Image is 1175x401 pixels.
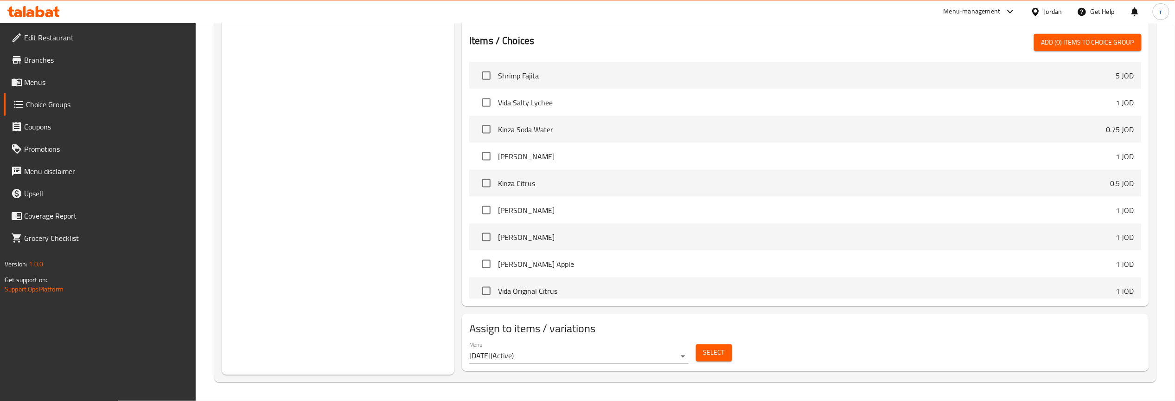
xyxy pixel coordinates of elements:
[24,32,189,43] span: Edit Restaurant
[1116,259,1134,270] p: 1 JOD
[944,6,1001,17] div: Menu-management
[4,227,196,249] a: Grocery Checklist
[477,66,496,85] span: Select choice
[24,143,189,155] span: Promotions
[4,160,196,182] a: Menu disclaimer
[24,233,189,244] span: Grocery Checklist
[1116,205,1134,216] p: 1 JOD
[477,147,496,166] span: Select choice
[498,97,1116,108] span: Vida Salty Lychee
[469,321,1142,336] h2: Assign to items / variations
[1034,34,1142,51] button: Add (0) items to choice group
[1116,151,1134,162] p: 1 JOD
[24,77,189,88] span: Menus
[29,258,43,270] span: 1.0.0
[469,34,534,48] h2: Items / Choices
[703,347,725,359] span: Select
[1106,124,1134,135] p: 0.75 JOD
[4,49,196,71] a: Branches
[5,258,27,270] span: Version:
[469,343,483,348] label: Menu
[4,71,196,93] a: Menus
[477,281,496,301] span: Select choice
[477,120,496,139] span: Select choice
[1044,6,1062,17] div: Jordan
[5,283,64,295] a: Support.OpsPlatform
[1116,70,1134,81] p: 5 JOD
[498,70,1116,81] span: Shrimp Fajita
[498,285,1116,297] span: Vida Original Citrus
[4,26,196,49] a: Edit Restaurant
[498,151,1116,162] span: [PERSON_NAME]
[4,182,196,205] a: Upsell
[1111,178,1134,189] p: 0.5 JOD
[24,210,189,221] span: Coverage Report
[5,274,47,286] span: Get support on:
[4,116,196,138] a: Coupons
[498,124,1106,135] span: Kinza Soda Water
[26,99,189,110] span: Choice Groups
[477,254,496,274] span: Select choice
[1041,37,1134,48] span: Add (0) items to choice group
[4,138,196,160] a: Promotions
[24,166,189,177] span: Menu disclaimer
[24,54,189,65] span: Branches
[1116,232,1134,243] p: 1 JOD
[477,93,496,112] span: Select choice
[477,200,496,220] span: Select choice
[1116,285,1134,297] p: 1 JOD
[24,121,189,132] span: Coupons
[24,188,189,199] span: Upsell
[4,205,196,227] a: Coverage Report
[498,178,1111,189] span: Kinza Citrus
[498,259,1116,270] span: [PERSON_NAME] Apple
[1116,97,1134,108] p: 1 JOD
[696,344,732,362] button: Select
[498,205,1116,216] span: [PERSON_NAME]
[1160,6,1162,17] span: r
[498,232,1116,243] span: [PERSON_NAME]
[469,349,689,364] div: [DATE](Active)
[477,174,496,193] span: Select choice
[4,93,196,116] a: Choice Groups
